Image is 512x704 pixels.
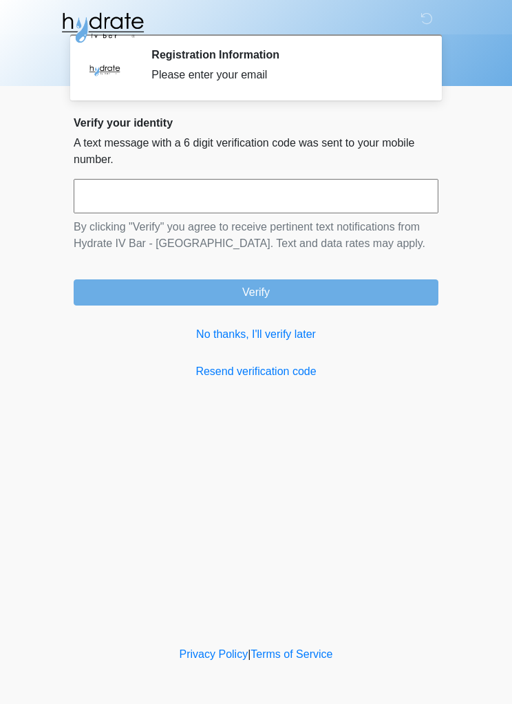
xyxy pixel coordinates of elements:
[74,279,438,306] button: Verify
[74,116,438,129] h2: Verify your identity
[84,48,125,89] img: Agent Avatar
[151,67,418,83] div: Please enter your email
[250,648,332,660] a: Terms of Service
[74,326,438,343] a: No thanks, I'll verify later
[60,10,145,45] img: Hydrate IV Bar - Glendale Logo
[74,135,438,168] p: A text message with a 6 digit verification code was sent to your mobile number.
[180,648,248,660] a: Privacy Policy
[248,648,250,660] a: |
[74,363,438,380] a: Resend verification code
[74,219,438,252] p: By clicking "Verify" you agree to receive pertinent text notifications from Hydrate IV Bar - [GEO...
